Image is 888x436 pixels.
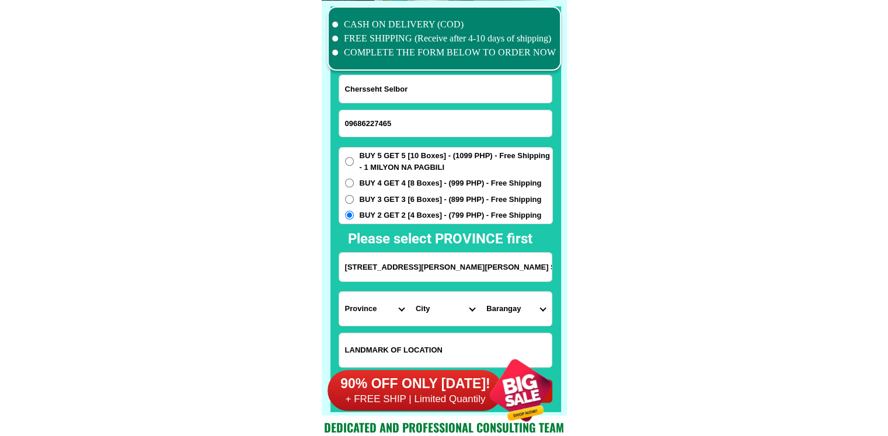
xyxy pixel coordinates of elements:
input: Input LANDMARKOFLOCATION [339,333,552,367]
input: Input phone_number [339,110,552,137]
input: BUY 5 GET 5 [10 Boxes] - (1099 PHP) - Free Shipping - 1 MILYON NA PAGBILI [345,157,354,166]
li: CASH ON DELIVERY (COD) [332,18,556,32]
h2: Please select PROVINCE first [348,228,659,249]
input: BUY 3 GET 3 [6 Boxes] - (899 PHP) - Free Shipping [345,195,354,204]
span: BUY 5 GET 5 [10 Boxes] - (1099 PHP) - Free Shipping - 1 MILYON NA PAGBILI [360,150,552,173]
input: Input full_name [339,75,552,103]
select: Select commune [480,292,551,326]
input: BUY 2 GET 2 [4 Boxes] - (799 PHP) - Free Shipping [345,211,354,219]
input: Input address [339,253,552,281]
select: Select province [339,292,410,326]
h2: Dedicated and professional consulting team [322,418,567,436]
select: Select district [410,292,480,326]
span: BUY 3 GET 3 [6 Boxes] - (899 PHP) - Free Shipping [360,194,542,205]
li: FREE SHIPPING (Receive after 4-10 days of shipping) [332,32,556,46]
input: BUY 4 GET 4 [8 Boxes] - (999 PHP) - Free Shipping [345,179,354,187]
li: COMPLETE THE FORM BELOW TO ORDER NOW [332,46,556,60]
span: BUY 4 GET 4 [8 Boxes] - (999 PHP) - Free Shipping [360,177,542,189]
h6: 90% OFF ONLY [DATE]! [328,375,503,393]
span: BUY 2 GET 2 [4 Boxes] - (799 PHP) - Free Shipping [360,210,542,221]
h6: + FREE SHIP | Limited Quantily [328,393,503,406]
